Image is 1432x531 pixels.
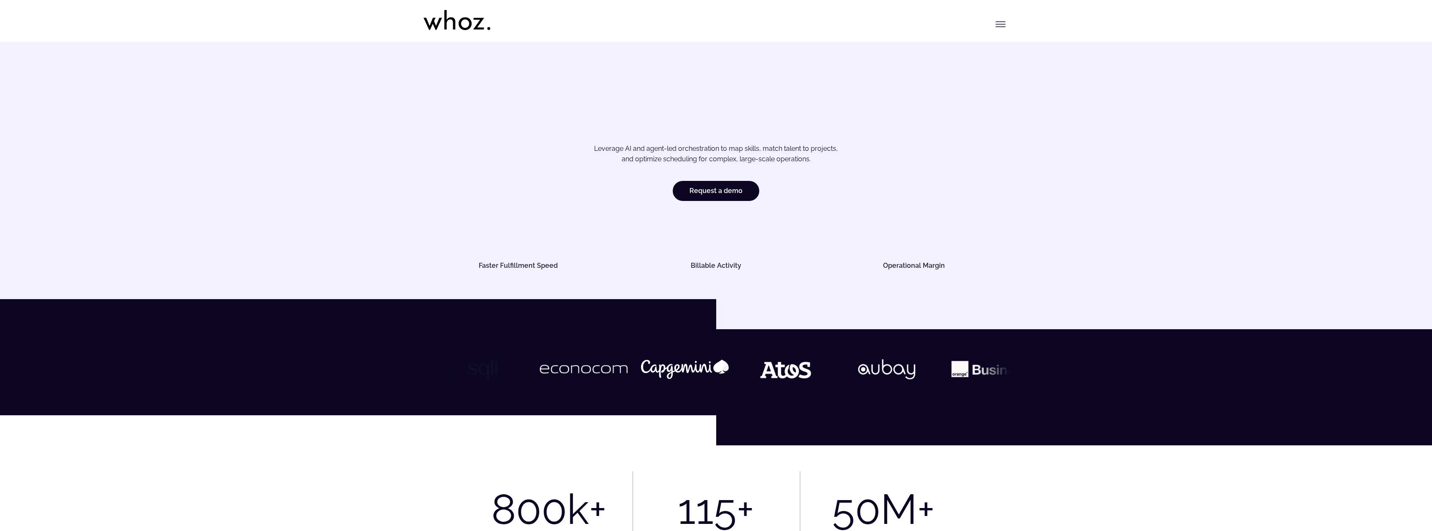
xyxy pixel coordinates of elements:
p: Leverage AI and agent-led orchestration to map skills, match talent to projects, and optimize sch... [453,143,980,165]
a: Request a demo [673,181,759,201]
h5: Faster Fulfillment Speed [433,262,603,269]
h5: Billable Activity [631,262,802,269]
button: Toggle menu [992,16,1009,33]
h5: Operational Margin [829,262,999,269]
